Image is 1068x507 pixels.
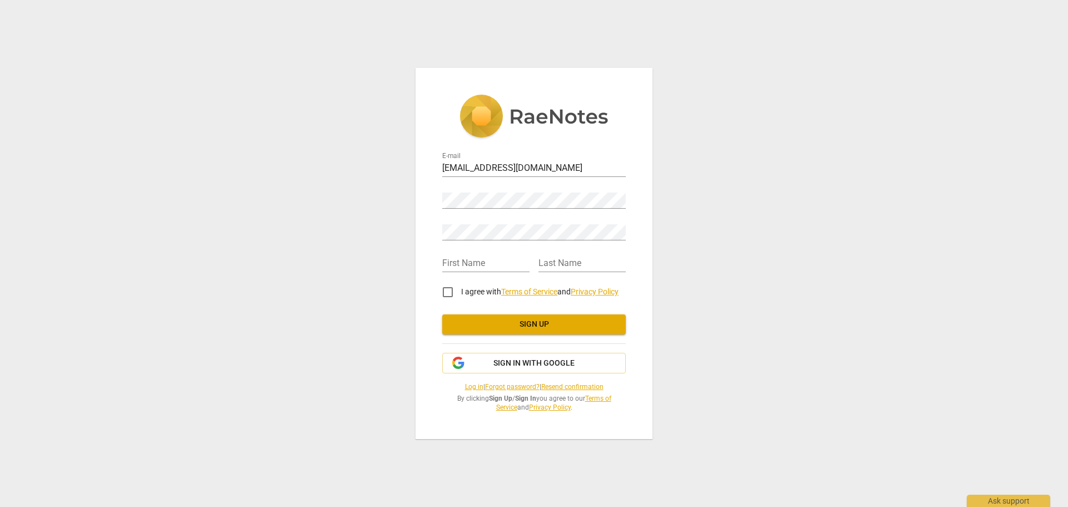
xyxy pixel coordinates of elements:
div: Ask support [967,495,1050,507]
button: Sign up [442,314,626,334]
label: E-mail [442,152,461,159]
a: Terms of Service [496,395,611,412]
a: Privacy Policy [529,403,571,411]
a: Forgot password? [485,383,540,391]
a: Privacy Policy [571,287,619,296]
a: Log in [465,383,483,391]
b: Sign In [515,395,536,402]
img: 5ac2273c67554f335776073100b6d88f.svg [459,95,609,140]
span: I agree with and [461,287,619,296]
span: Sign in with Google [493,358,575,369]
span: Sign up [451,319,617,330]
span: By clicking / you agree to our and . [442,394,626,412]
a: Terms of Service [501,287,557,296]
button: Sign in with Google [442,353,626,374]
a: Resend confirmation [541,383,604,391]
b: Sign Up [489,395,512,402]
span: | | [442,382,626,392]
